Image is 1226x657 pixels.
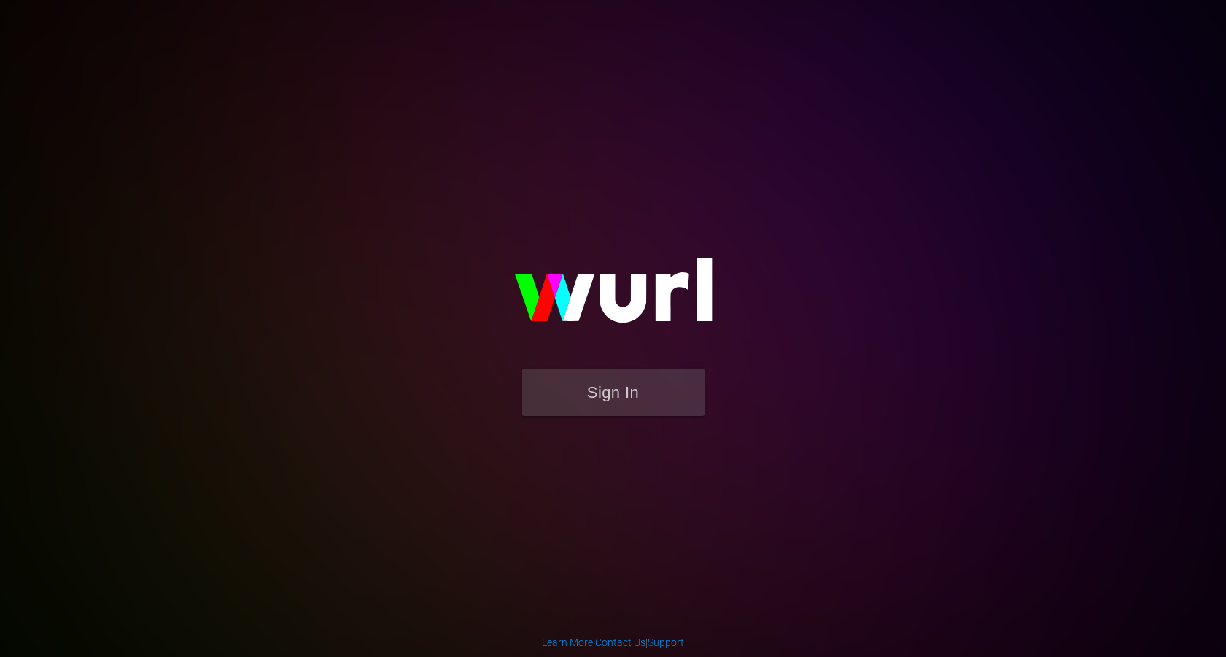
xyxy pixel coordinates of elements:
div: | | [542,635,684,650]
a: Contact Us [595,637,645,648]
a: Learn More [542,637,593,648]
img: wurl-logo-on-black-223613ac3d8ba8fe6dc639794a292ebdb59501304c7dfd60c99c58986ef67473.svg [467,226,759,368]
button: Sign In [522,369,705,416]
a: Support [648,637,684,648]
